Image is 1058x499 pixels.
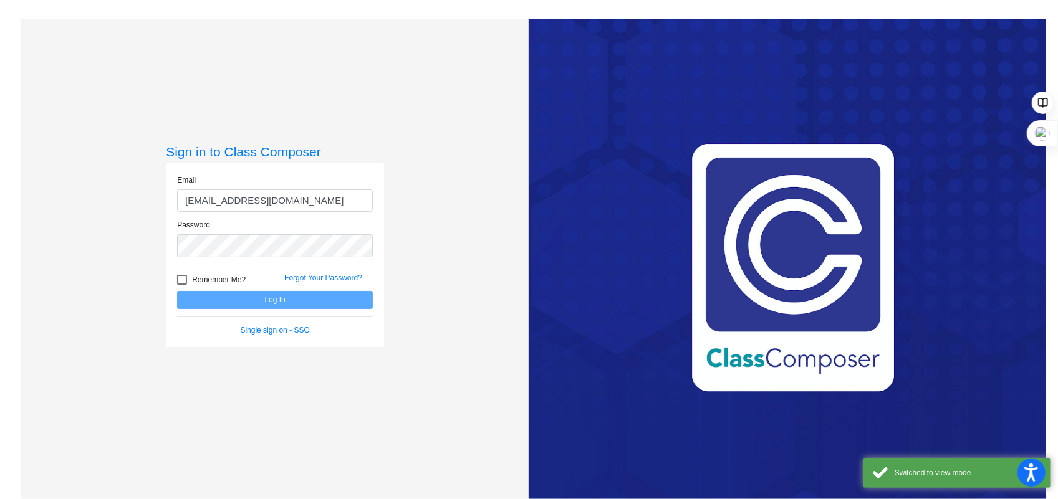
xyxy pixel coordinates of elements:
[241,326,310,335] a: Single sign on - SSO
[177,291,373,309] button: Log In
[192,272,246,287] span: Remember Me?
[895,467,1041,478] div: Switched to view mode
[177,174,196,186] label: Email
[166,144,384,159] h3: Sign in to Class Composer
[284,273,362,282] a: Forgot Your Password?
[177,219,210,230] label: Password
